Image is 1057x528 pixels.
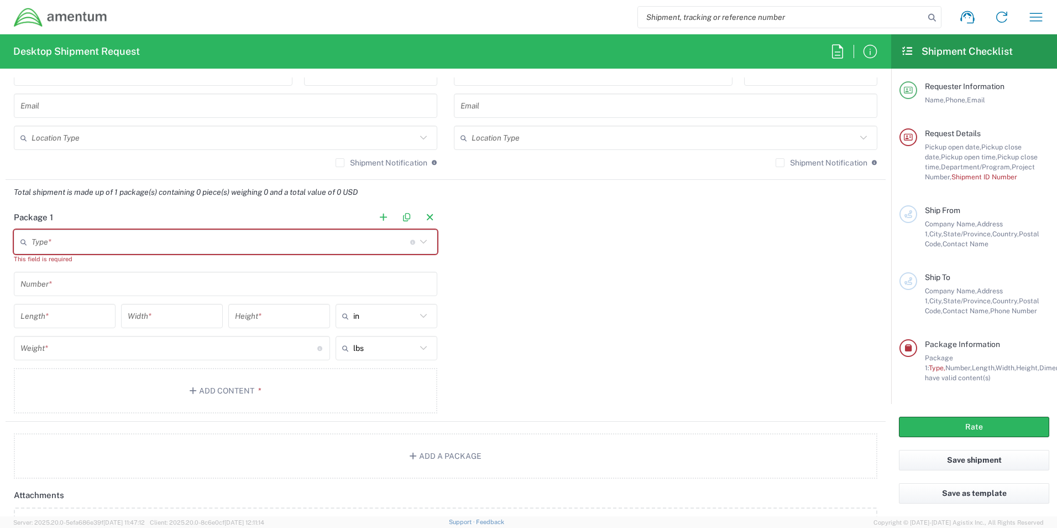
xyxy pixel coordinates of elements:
span: Type, [929,364,945,372]
img: dyncorp [13,7,108,28]
span: Number, [945,364,972,372]
button: Save as template [899,483,1049,504]
button: Add Content* [14,368,437,413]
span: Contact Name, [943,307,990,315]
input: Shipment, tracking or reference number [638,7,924,28]
span: State/Province, [943,297,992,305]
span: Email [967,96,985,104]
button: Rate [899,417,1049,437]
span: Country, [992,230,1019,238]
span: Name, [925,96,945,104]
span: Department/Program, [941,163,1012,171]
button: Save shipment [899,450,1049,470]
h2: Shipment Checklist [901,45,1013,58]
a: Feedback [476,519,504,525]
span: Phone Number [990,307,1037,315]
span: Country, [992,297,1019,305]
span: Ship From [925,206,960,215]
span: Copyright © [DATE]-[DATE] Agistix Inc., All Rights Reserved [873,517,1044,527]
label: Shipment Notification [776,158,867,167]
span: City, [929,230,943,238]
span: Height, [1016,364,1039,372]
span: Ship To [925,273,950,282]
span: State/Province, [943,230,992,238]
button: Add a Package [14,433,877,479]
h2: Attachments [14,490,64,501]
span: Request Details [925,129,981,138]
span: Phone, [945,96,967,104]
span: Requester Information [925,82,1004,91]
h2: Desktop Shipment Request [13,45,140,58]
span: Package 1: [925,354,953,372]
span: Client: 2025.20.0-8c6e0cf [150,519,264,526]
label: Shipment Notification [336,158,427,167]
span: Pickup open time, [941,153,997,161]
div: This field is required [14,254,437,264]
span: Company Name, [925,220,977,228]
a: Support [449,519,477,525]
span: Contact Name [943,240,988,248]
span: Server: 2025.20.0-5efa686e39f [13,519,145,526]
span: [DATE] 11:47:12 [103,519,145,526]
span: Shipment ID Number [951,173,1017,181]
h2: Package 1 [14,212,53,223]
span: Package Information [925,340,1000,349]
span: City, [929,297,943,305]
span: [DATE] 12:11:14 [224,519,264,526]
span: Width, [996,364,1016,372]
span: Length, [972,364,996,372]
span: Pickup open date, [925,143,981,151]
span: Company Name, [925,287,977,295]
em: Total shipment is made up of 1 package(s) containing 0 piece(s) weighing 0 and a total value of 0... [6,188,366,196]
